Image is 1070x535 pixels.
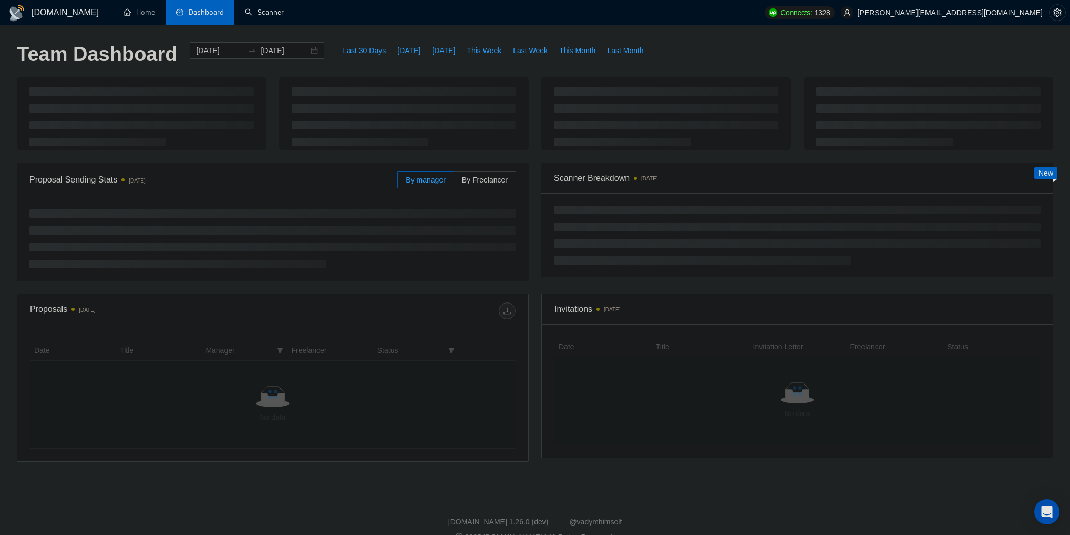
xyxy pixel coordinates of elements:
[461,42,507,59] button: This Week
[426,42,461,59] button: [DATE]
[124,8,155,17] a: homeHome
[607,45,643,56] span: Last Month
[245,8,284,17] a: searchScanner
[129,178,145,184] time: [DATE]
[843,9,851,16] span: user
[1038,169,1053,177] span: New
[17,42,177,67] h1: Team Dashboard
[554,302,1040,316] span: Invitations
[815,7,830,18] span: 1328
[261,45,308,56] input: End date
[343,45,386,56] span: Last 30 Days
[432,45,455,56] span: [DATE]
[448,518,549,526] a: [DOMAIN_NAME] 1.26.0 (dev)
[406,176,445,184] span: By manager
[641,176,657,181] time: [DATE]
[79,307,95,313] time: [DATE]
[462,176,508,184] span: By Freelancer
[392,42,426,59] button: [DATE]
[513,45,548,56] span: Last Week
[1050,8,1065,17] span: setting
[1034,499,1059,524] div: Open Intercom Messenger
[189,8,224,17] span: Dashboard
[176,8,183,16] span: dashboard
[553,42,601,59] button: This Month
[248,46,256,55] span: to
[196,45,244,56] input: Start date
[337,42,392,59] button: Last 30 Days
[569,518,622,526] a: @vadymhimself
[397,45,420,56] span: [DATE]
[467,45,501,56] span: This Week
[29,173,397,186] span: Proposal Sending Stats
[248,46,256,55] span: swap-right
[604,307,620,312] time: [DATE]
[601,42,649,59] button: Last Month
[8,5,25,22] img: logo
[507,42,553,59] button: Last Week
[769,8,777,17] img: upwork-logo.png
[1049,4,1066,21] button: setting
[30,302,273,319] div: Proposals
[559,45,595,56] span: This Month
[554,171,1041,185] span: Scanner Breakdown
[780,7,812,18] span: Connects:
[1049,8,1066,17] a: setting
